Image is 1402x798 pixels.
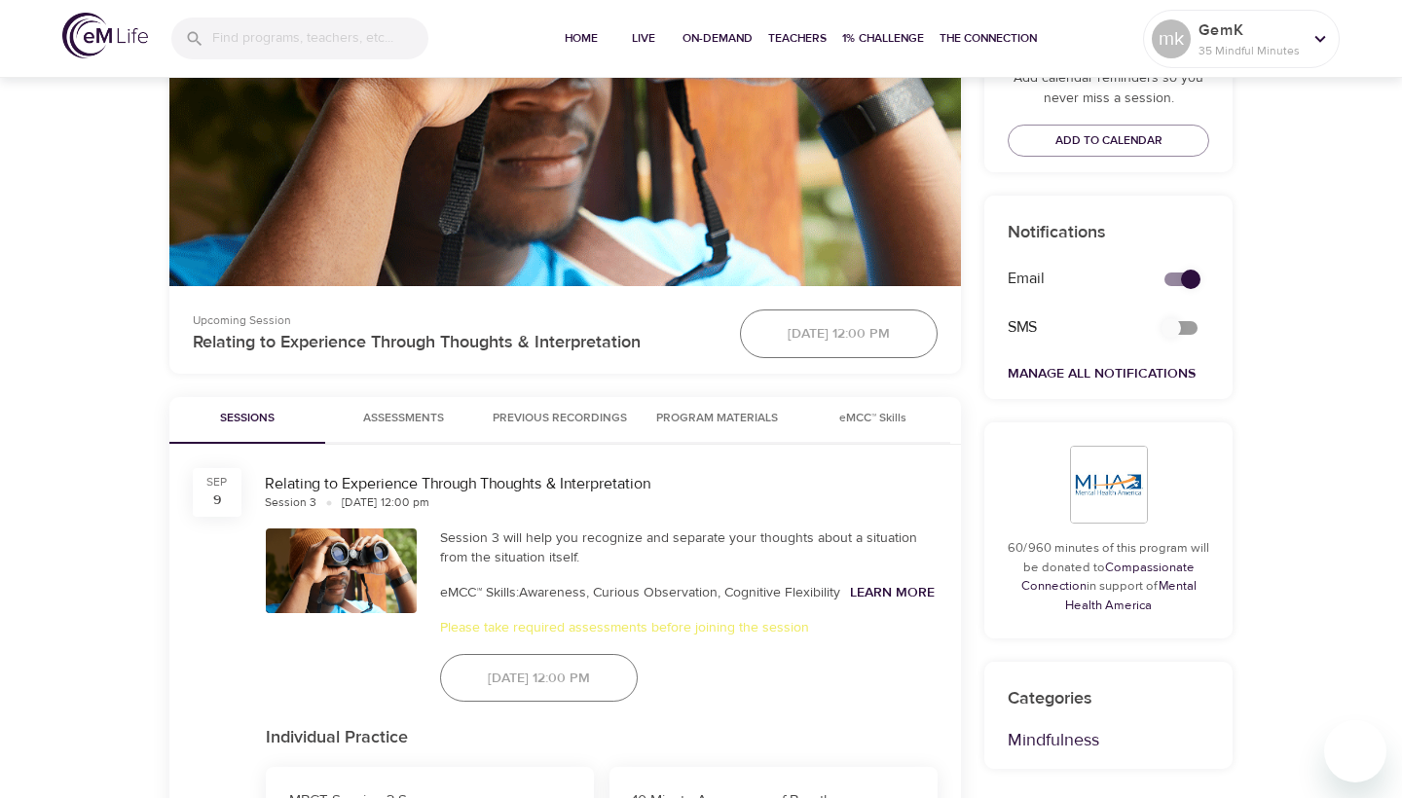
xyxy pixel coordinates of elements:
[1199,42,1302,59] p: 35 Mindful Minutes
[1008,365,1196,382] a: Manage All Notifications
[440,584,840,601] span: eMCC™ Skills: Awareness, Curious Observation, Cognitive Flexibility
[940,28,1037,49] span: The Connection
[1008,539,1209,615] p: 60/960 minutes of this program will be donated to in support of
[181,409,314,429] span: Sessions
[558,28,605,49] span: Home
[266,725,938,751] p: Individual Practice
[1008,125,1209,157] button: Add to Calendar
[193,311,717,329] p: Upcoming Session
[62,13,148,58] img: logo
[493,409,627,429] span: Previous Recordings
[768,28,827,49] span: Teachers
[1324,720,1386,782] iframe: Button to launch messaging window
[620,28,667,49] span: Live
[806,409,939,429] span: eMCC™ Skills
[650,409,783,429] span: Program Materials
[440,618,939,638] p: Please take required assessments before joining the session
[1008,727,1209,753] p: Mindfulness
[1199,18,1302,42] p: GemK
[265,473,938,495] div: Relating to Experience Through Thoughts & Interpretation
[213,490,221,510] div: 9
[193,329,717,355] p: Relating to Experience Through Thoughts & Interpretation
[996,256,1141,302] div: Email
[1021,560,1195,595] a: Compassionate Connection
[363,409,444,429] span: Assessments
[265,494,316,511] div: Session 3
[1008,219,1209,245] p: Notifications
[683,28,753,49] span: On-Demand
[1055,130,1162,151] span: Add to Calendar
[342,494,429,511] div: [DATE] 12:00 pm
[1008,68,1209,109] p: Add calendar reminders so you never miss a session.
[1065,578,1197,613] a: Mental Health America
[440,528,939,567] div: Session 3 will help you recognize and separate your thoughts about a situation from the situation...
[996,305,1141,350] div: SMS
[1008,685,1209,711] p: Categories
[212,18,428,59] input: Find programs, teachers, etc...
[842,28,924,49] span: 1% Challenge
[206,474,228,490] div: Sep
[850,584,935,601] a: Learn More
[1152,19,1191,58] div: mk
